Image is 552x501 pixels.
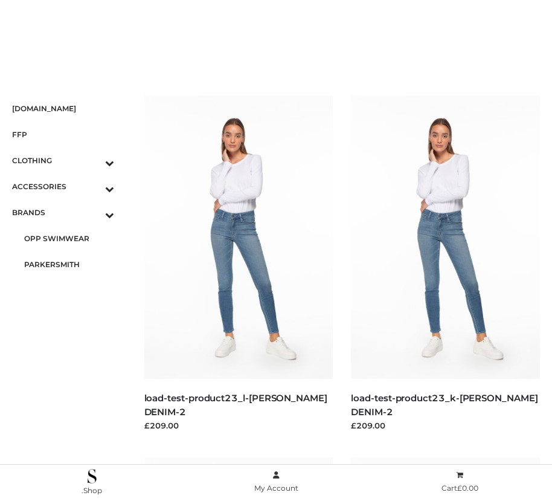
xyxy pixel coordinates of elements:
[12,102,114,115] span: [DOMAIN_NAME]
[254,483,298,493] span: My Account
[351,419,540,432] div: £209.00
[12,121,114,147] a: FFP
[24,257,114,271] span: PARKERSMITH
[368,468,552,496] a: Cart£0.00
[144,419,333,432] div: £209.00
[72,147,114,173] button: Toggle Submenu
[12,128,114,141] span: FFP
[82,486,102,495] span: .Shop
[12,205,114,219] span: BRANDS
[441,483,478,493] span: Cart
[144,392,327,418] a: load-test-product23_l-[PERSON_NAME] DENIM-2
[457,483,478,493] bdi: 0.00
[12,95,114,121] a: [DOMAIN_NAME]
[24,251,114,277] a: PARKERSMITH
[12,154,114,167] span: CLOTHING
[351,392,538,418] a: load-test-product23_k-[PERSON_NAME] DENIM-2
[88,469,97,483] img: .Shop
[457,483,462,493] span: £
[12,199,114,225] a: BRANDSToggle Submenu
[24,231,114,245] span: OPP SWIMWEAR
[72,173,114,199] button: Toggle Submenu
[24,225,114,251] a: OPP SWIMWEAR
[12,147,114,173] a: CLOTHINGToggle Submenu
[12,179,114,193] span: ACCESSORIES
[184,468,368,496] a: My Account
[12,173,114,199] a: ACCESSORIESToggle Submenu
[72,199,114,225] button: Toggle Submenu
